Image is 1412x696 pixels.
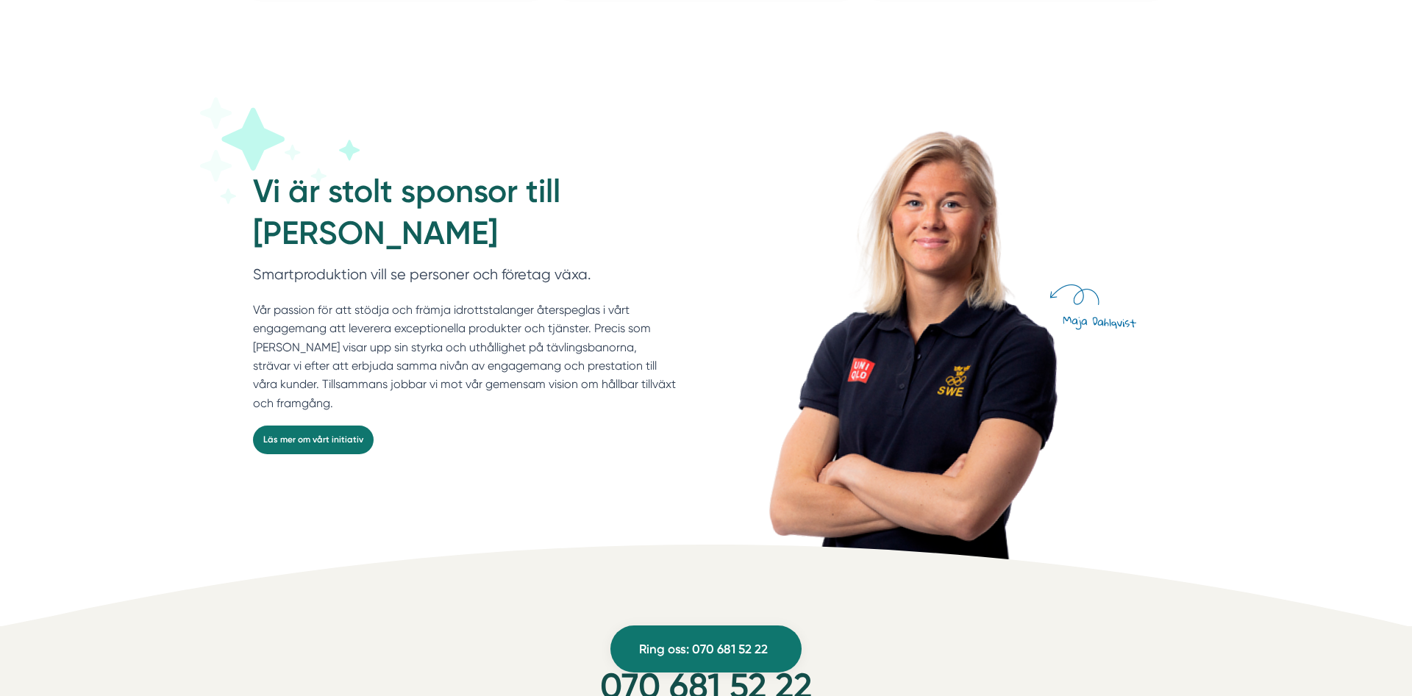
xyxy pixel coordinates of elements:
a: Läs mer om vårt initiativ [253,426,374,454]
span: Ring oss: 070 681 52 22 [639,639,768,659]
h6: Ring oss [424,626,988,654]
h2: Vi är stolt sponsor till [PERSON_NAME] [253,171,677,263]
a: Ring oss: 070 681 52 22 [610,625,802,672]
p: Smartproduktion vill se personer och företag växa. [253,263,677,293]
p: Vår passion för att stödja och främja idrottstalanger återspeglas i vårt engagemang att leverera ... [253,301,677,412]
img: Maja Dahlqvist [718,112,1159,559]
